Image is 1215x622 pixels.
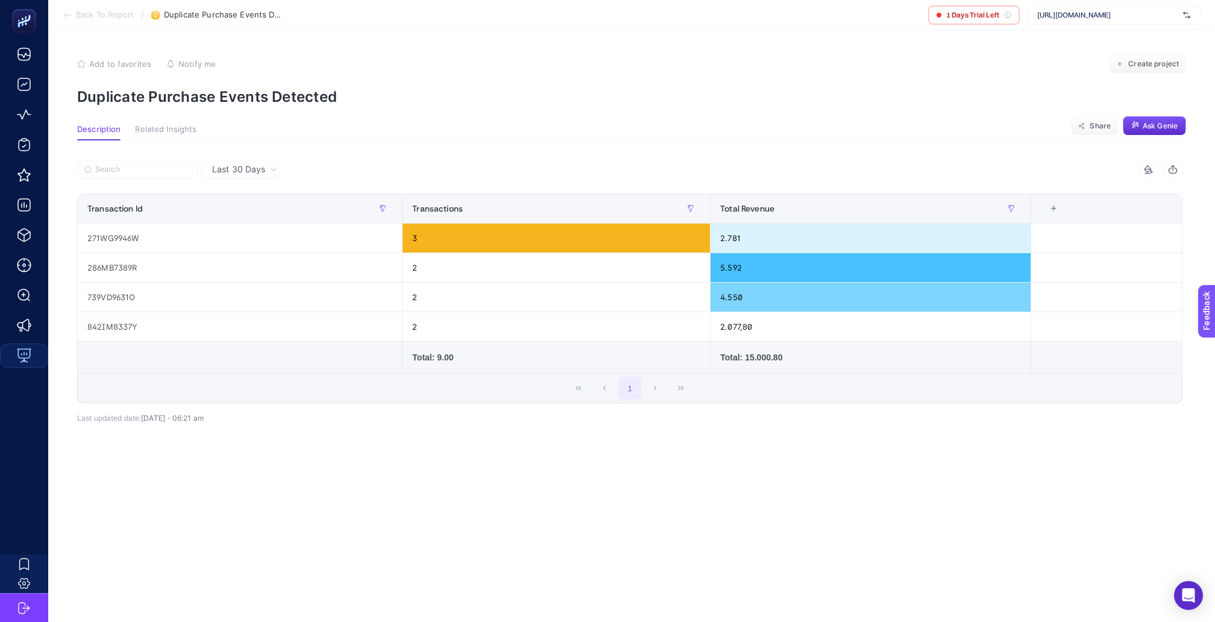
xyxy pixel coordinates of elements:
span: Transactions [412,204,463,213]
img: svg%3e [1183,9,1190,21]
span: Add to favorites [89,59,151,69]
button: Notify me [166,59,216,69]
span: Create project [1128,59,1179,69]
span: Ask Genie [1143,121,1178,131]
div: 2 [403,253,710,282]
button: 1 [618,377,641,400]
div: Last 30 Days [77,179,1182,423]
span: Notify me [178,59,216,69]
div: Total: 9.00 [412,351,700,363]
span: Last updated date: [77,413,141,423]
span: Duplicate Purchase Events Detected [164,10,284,20]
div: 286MB7389R [78,253,402,282]
button: Related Insights [135,125,196,140]
span: Feedback [7,4,46,13]
div: 3 [403,224,710,253]
div: Open Intercom Messenger [1174,581,1203,610]
button: Share [1071,116,1118,136]
div: 2.077,80 [711,312,1031,341]
button: Add to favorites [77,59,151,69]
span: Related Insights [135,125,196,134]
button: Create project [1109,54,1186,74]
button: Ask Genie [1123,116,1186,136]
div: 739VD9631O [78,283,402,312]
div: 842IM8337Y [78,312,402,341]
div: 2 [403,312,710,341]
span: [URL][DOMAIN_NAME] [1037,10,1178,20]
div: 5.592 [711,253,1031,282]
span: Share [1090,121,1111,131]
div: Total: 15.000.80 [720,351,1021,363]
div: 3 items selected [1041,204,1050,230]
button: Description [77,125,121,140]
div: 271WG9946W [78,224,402,253]
span: Total Revenue [720,204,774,213]
span: Last 30 Days [212,163,265,175]
span: Back To Report [76,10,134,20]
div: 2.781 [711,224,1031,253]
div: + [1042,204,1065,213]
span: [DATE]・06:21 am [141,413,204,423]
span: 1 Days Trial Left [946,10,999,20]
span: Transaction Id [87,204,143,213]
div: 4.550 [711,283,1031,312]
span: / [141,10,144,19]
div: 2 [403,283,710,312]
input: Search [95,165,190,174]
p: Duplicate Purchase Events Detected [77,88,1186,105]
span: Description [77,125,121,134]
